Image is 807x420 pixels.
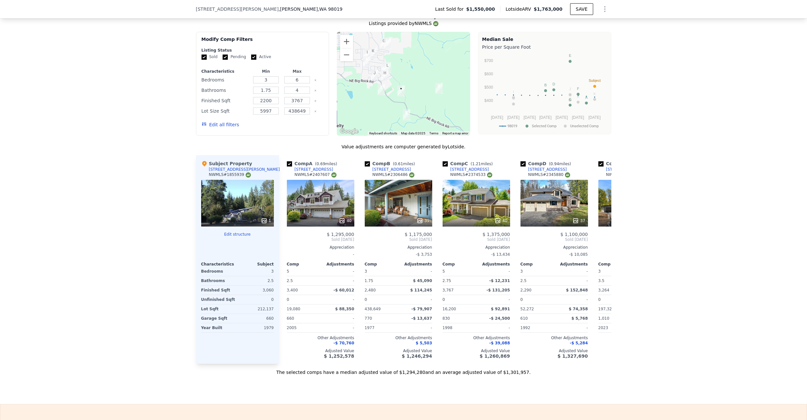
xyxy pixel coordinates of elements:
div: - [478,267,510,276]
span: 2,480 [365,288,376,292]
a: [STREET_ADDRESS] [443,167,489,172]
div: Comp [443,262,476,267]
span: 0 [598,297,601,302]
span: 0 [287,297,289,302]
div: Listing Status [202,48,324,53]
text: E [569,54,571,57]
div: Adjustments [321,262,354,267]
div: 13721 Batten Rd NE [397,85,405,96]
div: Other Adjustments [520,335,588,340]
span: 3 [365,269,367,274]
span: $1,763,000 [534,6,563,12]
span: 770 [365,316,372,321]
span: 0 [520,297,523,302]
text: 98019 [507,124,517,128]
img: NWMLS Logo [409,172,414,178]
div: NWMLS # 2345880 [528,172,570,178]
div: Value adjustments are computer generated by Lotside . [196,143,611,150]
div: Year Built [201,323,236,332]
div: - [322,267,354,276]
span: 3,264 [598,288,609,292]
div: 2.5 [287,276,319,285]
text: B [544,83,546,87]
span: 610 [520,316,528,321]
button: Edit structure [201,232,274,237]
div: 1 [261,217,271,224]
img: NWMLS Logo [246,172,251,178]
span: 0 [443,297,445,302]
div: 2005 [287,323,319,332]
span: $ 1,295,000 [327,232,354,237]
button: Clear [314,110,317,113]
span: 19,080 [287,307,300,311]
div: 30536 NE 136th Pl [435,83,443,94]
span: $ 88,350 [335,307,354,311]
img: NWMLS Logo [331,172,336,178]
span: 2,290 [520,288,532,292]
span: ( miles) [390,162,418,166]
text: D [552,82,555,86]
text: G [512,96,515,100]
span: 1.21 [472,162,481,166]
div: 27715 NE 145th Pl [364,49,371,60]
div: - [322,295,354,304]
span: -$ 24,500 [489,316,510,321]
div: - [322,323,354,332]
span: $ 5,503 [416,341,432,345]
div: 2.75 [443,276,475,285]
a: Report a map error [442,131,468,135]
div: Comp [598,262,632,267]
span: Sold [DATE] [287,237,354,242]
span: 3 [520,269,523,274]
span: $ 114,245 [410,288,432,292]
span: Lotside ARV [506,6,533,12]
button: Zoom in [340,35,353,48]
div: [STREET_ADDRESS] [606,167,645,172]
button: Keyboard shortcuts [369,131,397,136]
div: 15131 286th Ave NE [384,38,391,49]
input: Active [251,55,256,60]
text: Subject [589,79,601,82]
text: [DATE] [572,115,584,120]
div: Adjustments [398,262,432,267]
span: 52,272 [520,307,534,311]
span: $ 5,768 [571,316,588,321]
span: 5 [287,269,289,274]
div: The selected comps have a median adjusted value of $1,294,280 and an average adjusted value of $1... [196,364,611,376]
div: - [322,314,354,323]
span: -$ 3,753 [416,252,432,257]
div: Modify Comp Filters [202,36,324,48]
span: Map data ©2025 [401,131,425,135]
div: 660 [239,314,274,323]
button: Show Options [598,3,611,16]
div: Subject Property [201,160,252,167]
div: Comp [365,262,398,267]
button: Edit all filters [202,121,239,128]
text: $400 [484,98,493,103]
div: - [400,323,432,332]
span: $1,550,000 [466,6,495,12]
text: [DATE] [507,115,520,120]
div: 1979 [239,323,274,332]
div: Lot Size Sqft [202,106,249,116]
text: J [569,87,571,91]
svg: A chart. [482,52,607,133]
text: F [577,87,579,91]
span: 3,767 [443,288,454,292]
div: Finished Sqft [202,96,249,105]
span: 5 [443,269,445,274]
span: 3 [598,269,601,274]
span: , WA 98019 [318,6,342,12]
div: Appreciation [287,245,354,250]
label: Sold [202,54,218,60]
div: [STREET_ADDRESS] [373,167,411,172]
div: Median Sale [482,36,607,43]
a: [STREET_ADDRESS] [598,167,645,172]
span: $ 1,246,294 [402,353,432,359]
span: [STREET_ADDRESS][PERSON_NAME] [196,6,279,12]
div: - [556,295,588,304]
div: 1.75 [365,276,397,285]
div: Subject [238,262,274,267]
div: - [556,267,588,276]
